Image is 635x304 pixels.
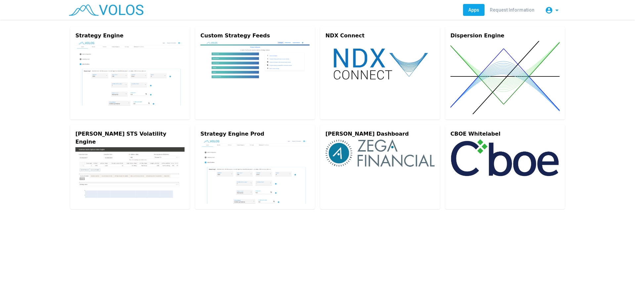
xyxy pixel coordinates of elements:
img: cboe-logo.png [450,139,560,176]
div: [PERSON_NAME] STS Volatility Engine [75,130,185,146]
div: [PERSON_NAME] Dashboard [325,130,435,138]
img: zega-logo.png [325,139,435,167]
a: Request Information [485,4,540,16]
span: Request Information [490,7,534,13]
mat-icon: account_circle [545,6,553,14]
div: Strategy Engine [75,32,185,40]
img: strategy-engine.png [75,41,185,106]
img: strategy-engine.png [200,139,310,204]
div: Dispersion Engine [450,32,560,40]
span: Apps [468,7,479,13]
div: CBOE Whitelabel [450,130,560,138]
img: ndx-connect.svg [325,41,435,86]
div: Strategy Engine Prod [200,130,310,138]
div: Custom Strategy Feeds [200,32,310,40]
a: Apps [463,4,485,16]
div: NDX Connect [325,32,435,40]
img: gs-engine.png [75,147,185,198]
img: dispersion.svg [450,41,560,114]
img: custom.png [200,41,310,93]
mat-icon: arrow_drop_down [553,6,561,14]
